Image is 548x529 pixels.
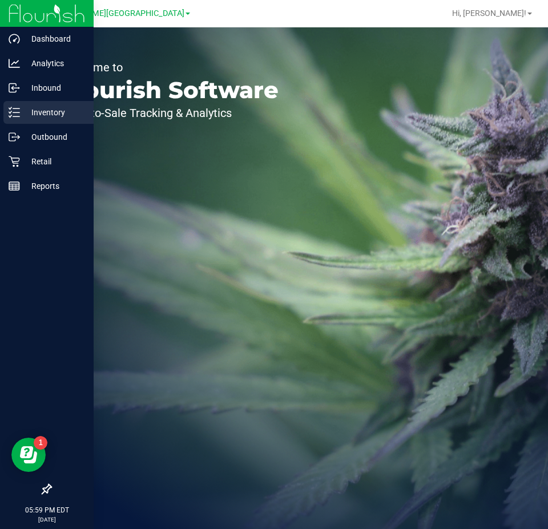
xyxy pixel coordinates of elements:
[9,82,20,94] inline-svg: Inbound
[62,107,279,119] p: Seed-to-Sale Tracking & Analytics
[20,32,88,46] p: Dashboard
[9,131,20,143] inline-svg: Outbound
[9,180,20,192] inline-svg: Reports
[5,515,88,524] p: [DATE]
[62,62,279,73] p: Welcome to
[452,9,526,18] span: Hi, [PERSON_NAME]!
[20,179,88,193] p: Reports
[20,56,88,70] p: Analytics
[20,155,88,168] p: Retail
[43,9,184,18] span: [PERSON_NAME][GEOGRAPHIC_DATA]
[5,505,88,515] p: 05:59 PM EDT
[9,58,20,69] inline-svg: Analytics
[20,130,88,144] p: Outbound
[9,33,20,45] inline-svg: Dashboard
[9,156,20,167] inline-svg: Retail
[20,106,88,119] p: Inventory
[62,79,279,102] p: Flourish Software
[20,81,88,95] p: Inbound
[34,436,47,450] iframe: Resource center unread badge
[11,438,46,472] iframe: Resource center
[9,107,20,118] inline-svg: Inventory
